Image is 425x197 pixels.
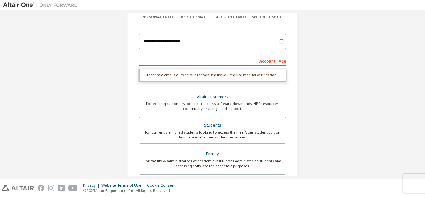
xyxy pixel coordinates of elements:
[83,188,179,193] p: © 2025 Altair Engineering, Inc. All Rights Reserved.
[147,183,179,188] div: Cookie Consent
[176,15,213,20] div: Verify Email
[83,183,101,188] div: Privacy
[143,93,282,101] div: Altair Customers
[143,101,282,111] div: For existing customers looking to access software downloads, HPC resources, community, trainings ...
[2,185,34,191] img: altair_logo.svg
[143,150,282,158] div: Faculty
[143,130,282,140] div: For currently enrolled students looking to access the free Altair Student Edition bundle and all ...
[213,15,250,20] div: Account Info
[143,158,282,168] div: For faculty & administrators of academic institutions administering students and accessing softwa...
[139,69,286,81] div: Academic emails outside our recognised list will require manual verification.
[38,185,44,191] img: facebook.svg
[48,185,54,191] img: instagram.svg
[139,56,286,66] div: Account Type
[58,185,65,191] img: linkedin.svg
[139,15,176,20] div: Personal Info
[3,2,81,8] img: Altair One
[143,121,282,130] div: Students
[101,183,147,188] div: Website Terms of Use
[250,15,287,20] div: Security Setup
[68,185,77,191] img: youtube.svg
